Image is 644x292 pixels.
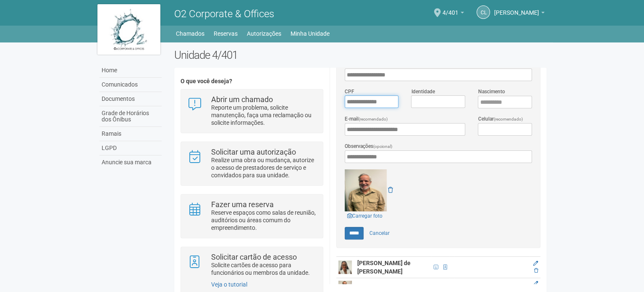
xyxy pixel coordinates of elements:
[176,28,204,39] a: Chamados
[99,92,162,106] a: Documentos
[478,88,505,95] label: Nascimento
[338,260,352,274] img: user.png
[211,156,317,179] p: Realize uma obra ou mudança, autorize o acesso de prestadores de serviço e convidados para sua un...
[533,281,538,287] a: Editar membro
[345,169,387,211] img: GetFile
[373,144,393,149] span: (opcional)
[99,127,162,141] a: Ramais
[494,11,545,17] a: [PERSON_NAME]
[345,115,388,123] label: E-mail
[345,88,354,95] label: CPF
[494,1,539,16] span: Claudia Luíza Soares de Castro
[388,187,393,193] a: Remover
[493,117,523,121] span: (recomendado)
[187,96,316,126] a: Abrir um chamado Reporte um problema, solicite manutenção, faça uma reclamação ou solicite inform...
[187,253,316,276] a: Solicitar cartão de acesso Solicite cartões de acesso para funcionários ou membros da unidade.
[211,104,317,126] p: Reporte um problema, solicite manutenção, faça uma reclamação ou solicite informações.
[181,78,323,84] h4: O que você deseja?
[442,1,458,16] span: 4/401
[534,268,538,274] a: Excluir membro
[478,115,523,123] label: Celular
[345,142,393,150] label: Observações
[99,78,162,92] a: Comunicados
[357,260,411,275] strong: [PERSON_NAME] de [PERSON_NAME]
[365,227,394,239] a: Cancelar
[211,281,247,288] a: Veja o tutorial
[357,284,403,291] strong: [PERSON_NAME]
[291,28,330,39] a: Minha Unidade
[411,88,435,95] label: Identidade
[187,201,316,231] a: Fazer uma reserva Reserve espaços como salas de reunião, auditórios ou áreas comum do empreendime...
[533,260,538,266] a: Editar membro
[359,117,388,121] span: (recomendado)
[345,211,385,221] a: Carregar foto
[99,141,162,155] a: LGPD
[476,5,490,19] a: CL
[211,95,273,104] strong: Abrir um chamado
[99,155,162,169] a: Anuncie sua marca
[211,261,317,276] p: Solicite cartões de acesso para funcionários ou membros da unidade.
[211,209,317,231] p: Reserve espaços como salas de reunião, auditórios ou áreas comum do empreendimento.
[211,253,297,261] strong: Solicitar cartão de acesso
[187,148,316,179] a: Solicitar uma autorização Realize uma obra ou mudança, autorize o acesso de prestadores de serviç...
[211,200,274,209] strong: Fazer uma reserva
[97,4,160,55] img: logo.jpg
[211,147,296,156] strong: Solicitar uma autorização
[174,8,274,20] span: O2 Corporate & Offices
[214,28,238,39] a: Reservas
[247,28,281,39] a: Autorizações
[174,49,547,61] h2: Unidade 4/401
[442,11,464,17] a: 4/401
[99,63,162,78] a: Home
[99,106,162,127] a: Grade de Horários dos Ônibus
